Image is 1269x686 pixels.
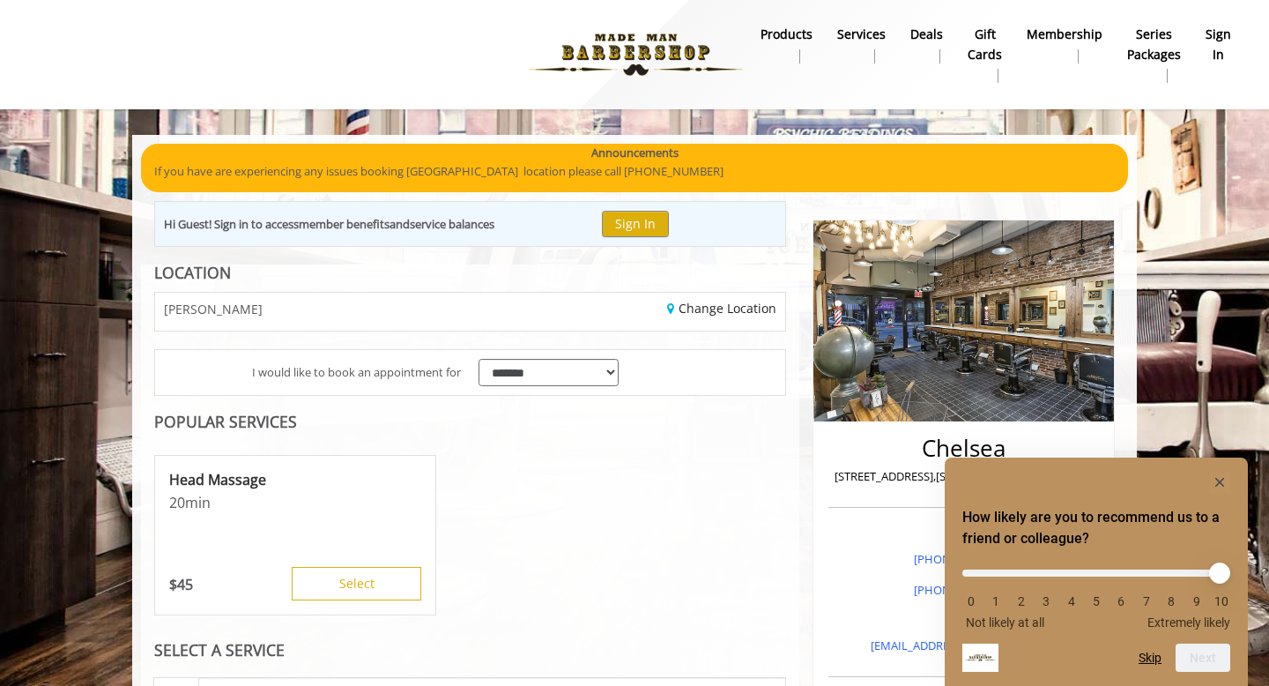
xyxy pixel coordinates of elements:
[154,642,786,659] div: SELECT A SERVICE
[1162,594,1180,608] li: 8
[169,575,177,594] span: $
[871,638,1057,653] a: [EMAIL_ADDRESS][DOMAIN_NAME]
[1193,22,1243,68] a: sign insign in
[1115,22,1193,87] a: Series packagesSeries packages
[955,22,1014,87] a: Gift cardsgift cards
[898,22,955,68] a: DealsDeals
[833,532,1095,544] h3: Phone
[169,493,421,512] p: 20
[169,470,421,489] p: Head Massage
[1147,615,1230,630] span: Extremely likely
[1127,25,1181,64] b: Series packages
[1188,594,1206,608] li: 9
[299,216,390,232] b: member benefits
[1027,25,1102,44] b: Membership
[968,25,1002,64] b: gift cards
[1063,594,1080,608] li: 4
[1209,472,1230,493] button: Hide survey
[169,575,193,594] p: 45
[1139,651,1161,665] button: Skip
[602,211,669,236] button: Sign In
[1138,594,1155,608] li: 7
[252,363,461,382] span: I would like to book an appointment for
[962,594,980,608] li: 0
[164,215,494,234] div: Hi Guest! Sign in to access and
[833,612,1095,624] h3: Email
[962,556,1230,630] div: How likely are you to recommend us to a friend or colleague? Select an option from 0 to 10, with ...
[966,615,1044,630] span: Not likely at all
[914,582,1013,598] a: [PHONE_NUMBER]
[164,302,263,316] span: [PERSON_NAME]
[1087,594,1105,608] li: 5
[987,594,1005,608] li: 1
[833,436,1095,461] h2: Chelsea
[154,262,231,283] b: LOCATION
[1176,644,1230,672] button: Next question
[1213,594,1230,608] li: 10
[185,493,211,512] span: min
[910,25,943,44] b: Deals
[837,25,886,44] b: Services
[667,300,776,317] a: Change Location
[292,567,421,600] button: Select
[825,22,898,68] a: ServicesServices
[1037,594,1055,608] li: 3
[591,144,679,162] b: Announcements
[833,467,1095,486] p: [STREET_ADDRESS],[STREET_ADDRESS][US_STATE]
[154,411,297,432] b: POPULAR SERVICES
[410,216,494,232] b: service balances
[962,472,1230,672] div: How likely are you to recommend us to a friend or colleague? Select an option from 0 to 10, with ...
[515,6,757,103] img: Made Man Barbershop logo
[154,162,1115,181] p: If you have are experiencing any issues booking [GEOGRAPHIC_DATA] location please call [PHONE_NUM...
[748,22,825,68] a: Productsproducts
[761,25,813,44] b: products
[962,507,1230,549] h2: How likely are you to recommend us to a friend or colleague? Select an option from 0 to 10, with ...
[1112,594,1130,608] li: 6
[1013,594,1030,608] li: 2
[1014,22,1115,68] a: MembershipMembership
[914,551,1013,567] a: [PHONE_NUMBER]
[1206,25,1231,64] b: sign in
